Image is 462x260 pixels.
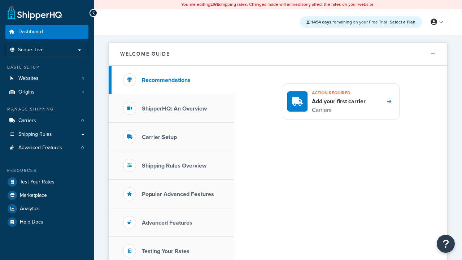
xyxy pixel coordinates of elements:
[5,72,88,85] li: Websites
[20,179,55,185] span: Test Your Rates
[18,118,36,124] span: Carriers
[18,29,43,35] span: Dashboard
[5,106,88,112] div: Manage Shipping
[120,51,170,57] h2: Welcome Guide
[142,191,214,198] h3: Popular Advanced Features
[312,88,366,97] h3: Action required
[142,220,192,226] h3: Advanced Features
[142,162,206,169] h3: Shipping Rules Overview
[18,47,44,53] span: Scope: Live
[20,206,40,212] span: Analytics
[5,114,88,127] a: Carriers0
[20,219,43,225] span: Help Docs
[5,202,88,215] a: Analytics
[81,145,84,151] span: 0
[312,97,366,105] h4: Add your first carrier
[210,1,219,8] b: LIVE
[142,134,177,140] h3: Carrier Setup
[18,145,62,151] span: Advanced Features
[437,235,455,253] button: Open Resource Center
[18,89,35,95] span: Origins
[311,19,331,25] strong: 1454 days
[18,131,52,138] span: Shipping Rules
[311,19,388,25] span: remaining on your Free Trial
[5,141,88,155] a: Advanced Features0
[142,77,191,83] h3: Recommendations
[312,105,366,115] p: Carriers
[5,86,88,99] a: Origins1
[390,19,415,25] a: Select a Plan
[5,168,88,174] div: Resources
[81,118,84,124] span: 0
[82,89,84,95] span: 1
[5,25,88,39] a: Dashboard
[82,75,84,82] span: 1
[142,248,189,255] h3: Testing Your Rates
[142,105,207,112] h3: ShipperHQ: An Overview
[5,141,88,155] li: Advanced Features
[20,192,47,199] span: Marketplace
[5,72,88,85] a: Websites1
[5,64,88,70] div: Basic Setup
[5,128,88,141] a: Shipping Rules
[5,175,88,188] a: Test Your Rates
[5,114,88,127] li: Carriers
[5,189,88,202] a: Marketplace
[18,75,39,82] span: Websites
[5,86,88,99] li: Origins
[5,216,88,229] a: Help Docs
[109,43,447,66] button: Welcome Guide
